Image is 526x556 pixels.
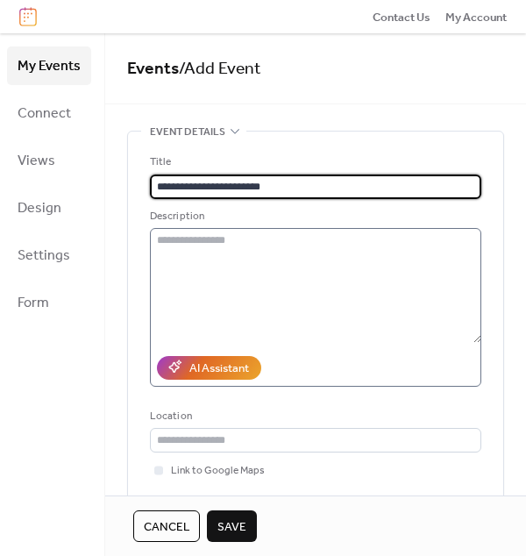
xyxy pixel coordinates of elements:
[217,518,246,536] span: Save
[373,8,430,25] a: Contact Us
[207,510,257,542] button: Save
[127,53,179,85] a: Events
[7,141,91,180] a: Views
[19,7,37,26] img: logo
[144,518,189,536] span: Cancel
[18,53,81,81] span: My Events
[18,289,49,317] span: Form
[150,208,478,225] div: Description
[189,360,249,377] div: AI Assistant
[445,9,507,26] span: My Account
[150,124,225,141] span: Event details
[171,462,265,480] span: Link to Google Maps
[18,100,71,128] span: Connect
[7,46,91,85] a: My Events
[150,153,478,171] div: Title
[157,356,261,379] button: AI Assistant
[18,242,70,270] span: Settings
[7,94,91,132] a: Connect
[18,195,61,223] span: Design
[373,9,430,26] span: Contact Us
[179,53,261,85] span: / Add Event
[7,283,91,322] a: Form
[150,408,478,425] div: Location
[445,8,507,25] a: My Account
[7,189,91,227] a: Design
[133,510,200,542] button: Cancel
[7,236,91,274] a: Settings
[18,147,55,175] span: Views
